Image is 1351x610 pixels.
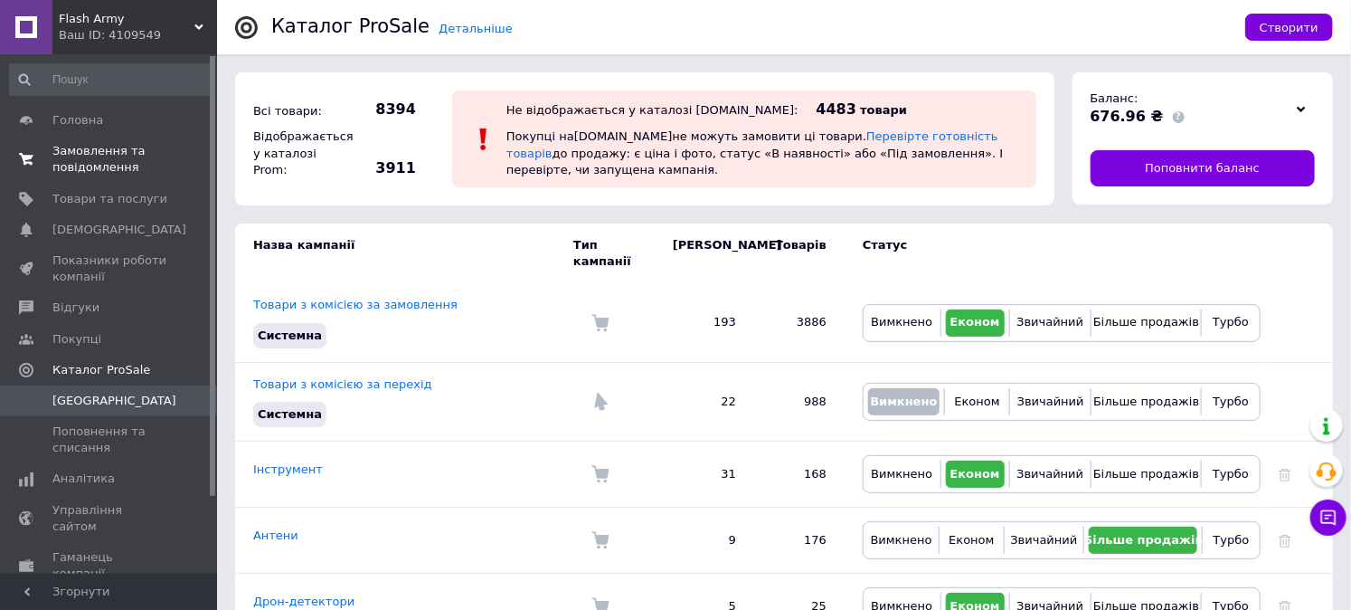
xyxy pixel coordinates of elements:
td: 31 [655,442,754,508]
span: Каталог ProSale [52,362,150,378]
div: Всі товари: [249,99,348,124]
span: Турбо [1213,467,1249,481]
img: Комісія за перехід [591,393,609,411]
span: Економ [949,533,994,547]
img: Комісія за замовлення [591,314,609,332]
span: Поповнення та списання [52,424,167,456]
td: 193 [655,283,754,362]
a: Детальніше [439,22,513,35]
img: Комісія за замовлення [591,465,609,483]
span: [GEOGRAPHIC_DATA] [52,393,176,409]
button: Економ [949,388,1005,415]
span: Покупці на [DOMAIN_NAME] не можуть замовити ці товари. до продажу: є ціна і фото, статус «В наявн... [506,129,1003,176]
span: Поповнити баланс [1145,160,1260,176]
span: Вимкнено [870,395,937,408]
span: Звичайний [1016,467,1083,481]
span: Економ [955,395,1000,408]
a: Товари з комісією за перехід [253,377,432,391]
span: Звичайний [1011,533,1078,547]
button: Чат з покупцем [1310,500,1346,536]
img: :exclamation: [470,126,497,153]
span: Звичайний [1016,315,1083,329]
span: Турбо [1214,533,1250,547]
td: Статус [845,224,1261,283]
button: Економ [946,310,1005,337]
td: 9 [655,508,754,574]
a: Перевірте готовність товарів [506,129,998,159]
span: Управління сайтом [52,502,167,535]
button: Вимкнено [868,310,936,337]
td: 168 [754,442,845,508]
span: товари [860,103,907,117]
span: Турбо [1213,395,1249,408]
span: Вимкнено [871,467,932,481]
button: Вимкнено [868,527,934,554]
button: Створити [1245,14,1333,41]
span: Більше продажів [1093,467,1199,481]
span: Показники роботи компанії [52,253,167,285]
span: Аналітика [52,471,115,487]
button: Звичайний [1009,527,1080,554]
button: Турбо [1207,527,1255,554]
button: Турбо [1206,310,1255,337]
span: 676.96 ₴ [1091,108,1164,125]
button: Вимкнено [868,388,940,415]
a: Інструмент [253,462,323,476]
span: Більше продажів [1084,533,1203,547]
a: Антени [253,529,298,542]
div: Ваш ID: 4109549 [59,27,217,43]
a: Видалити [1279,533,1291,547]
button: Турбо [1206,461,1255,488]
span: Системна [258,329,322,342]
span: Турбо [1213,315,1249,329]
span: Більше продажів [1093,315,1199,329]
div: Каталог ProSale [271,17,430,36]
td: 22 [655,362,754,441]
span: Гаманець компанії [52,549,167,582]
a: Поповнити баланс [1091,150,1316,186]
button: Вимкнено [868,461,936,488]
span: [DEMOGRAPHIC_DATA] [52,222,186,238]
input: Пошук [9,63,213,96]
a: Дрон-детектори [253,595,354,608]
span: Flash Army [59,11,194,27]
button: Більше продажів [1096,310,1196,337]
span: Системна [258,407,322,421]
span: 3911 [353,158,416,178]
button: Звичайний [1015,388,1086,415]
button: Турбо [1206,388,1255,415]
img: Комісія за замовлення [591,531,609,549]
td: 988 [754,362,845,441]
span: Економ [950,467,1000,481]
span: Економ [950,315,1000,329]
span: Звичайний [1017,395,1084,408]
a: Видалити [1279,467,1291,481]
td: 3886 [754,283,845,362]
span: Замовлення та повідомлення [52,143,167,176]
td: Назва кампанії [235,224,573,283]
span: Відгуки [52,300,99,316]
span: 8394 [353,100,416,119]
span: 4483 [817,100,857,118]
button: Економ [944,527,998,554]
div: Не відображається у каталозі [DOMAIN_NAME]: [506,103,798,117]
button: Економ [946,461,1005,488]
td: Товарів [754,224,845,283]
span: Баланс: [1091,91,1138,105]
span: Покупці [52,331,101,348]
span: Головна [52,112,103,129]
button: Більше продажів [1089,527,1197,554]
span: Більше продажів [1093,395,1199,408]
td: [PERSON_NAME] [655,224,754,283]
button: Більше продажів [1096,461,1196,488]
td: Тип кампанії [573,224,655,283]
button: Звичайний [1015,461,1086,488]
td: 176 [754,508,845,574]
span: Товари та послуги [52,191,167,207]
button: Більше продажів [1096,388,1196,415]
span: Вимкнено [871,533,932,547]
span: Вимкнено [871,315,932,329]
a: Товари з комісією за замовлення [253,298,458,311]
button: Звичайний [1015,310,1086,337]
span: Створити [1260,21,1318,34]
